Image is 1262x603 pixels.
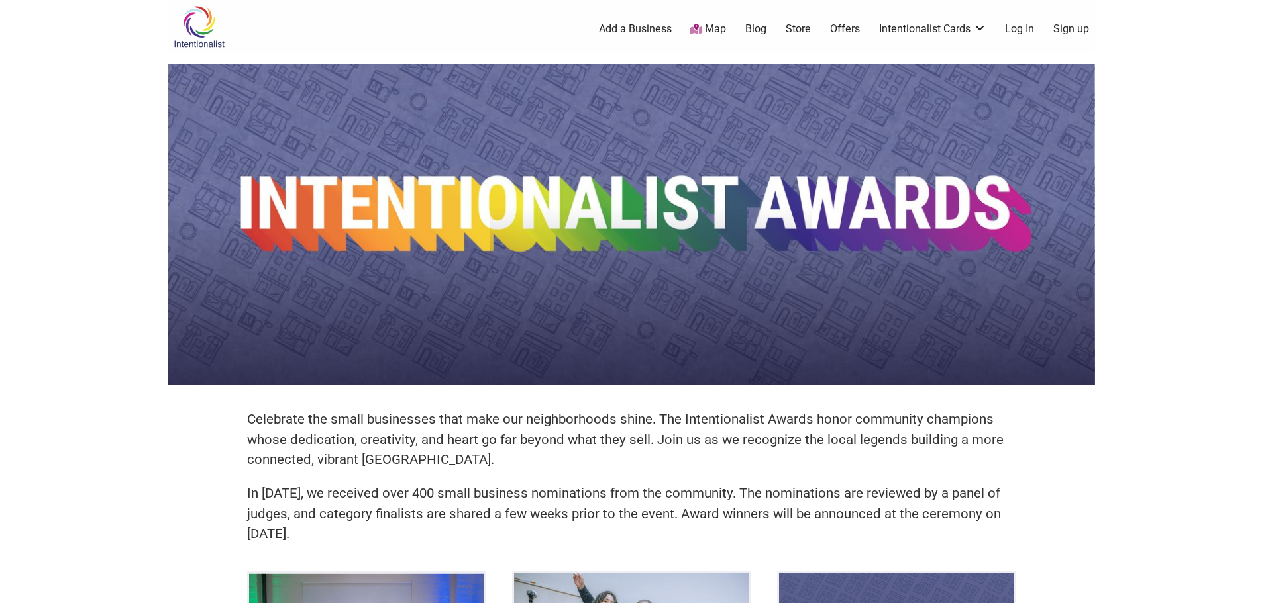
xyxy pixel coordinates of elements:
a: Blog [745,22,766,36]
a: Intentionalist Cards [879,22,986,36]
a: Map [690,22,726,37]
a: Add a Business [599,22,672,36]
a: Sign up [1053,22,1089,36]
a: Store [786,22,811,36]
p: In [DATE], we received over 400 small business nominations from the community. The nominations ar... [247,483,1016,544]
a: Log In [1005,22,1034,36]
p: Celebrate the small businesses that make our neighborhoods shine. The Intentionalist Awards honor... [247,409,1016,470]
a: Offers [830,22,860,36]
img: Intentionalist [168,5,231,48]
